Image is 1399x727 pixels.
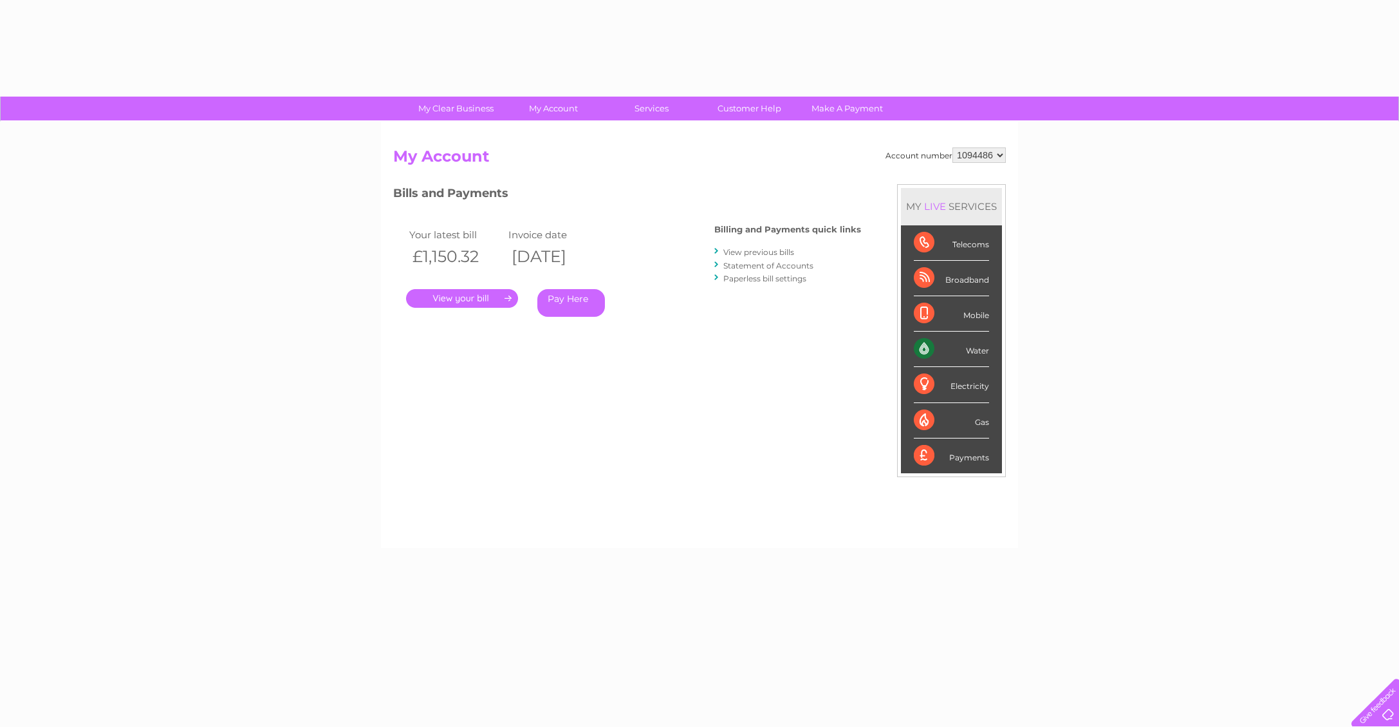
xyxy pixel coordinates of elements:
div: Gas [914,403,989,439]
div: Water [914,332,989,367]
th: £1,150.32 [406,243,505,270]
a: . [406,289,518,308]
a: Paperless bill settings [723,274,806,283]
a: Pay Here [537,289,605,317]
td: Your latest bill [406,226,505,243]
a: Statement of Accounts [723,261,813,270]
a: My Account [501,97,607,120]
td: Invoice date [505,226,604,243]
h2: My Account [393,147,1006,172]
a: My Clear Business [403,97,509,120]
th: [DATE] [505,243,604,270]
a: View previous bills [723,247,794,257]
div: Broadband [914,261,989,296]
a: Services [598,97,705,120]
a: Customer Help [696,97,802,120]
div: MY SERVICES [901,188,1002,225]
div: LIVE [922,200,949,212]
div: Telecoms [914,225,989,261]
h3: Bills and Payments [393,184,861,207]
h4: Billing and Payments quick links [714,225,861,234]
a: Make A Payment [794,97,900,120]
div: Payments [914,439,989,473]
div: Electricity [914,367,989,402]
div: Mobile [914,296,989,332]
div: Account number [885,147,1006,163]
